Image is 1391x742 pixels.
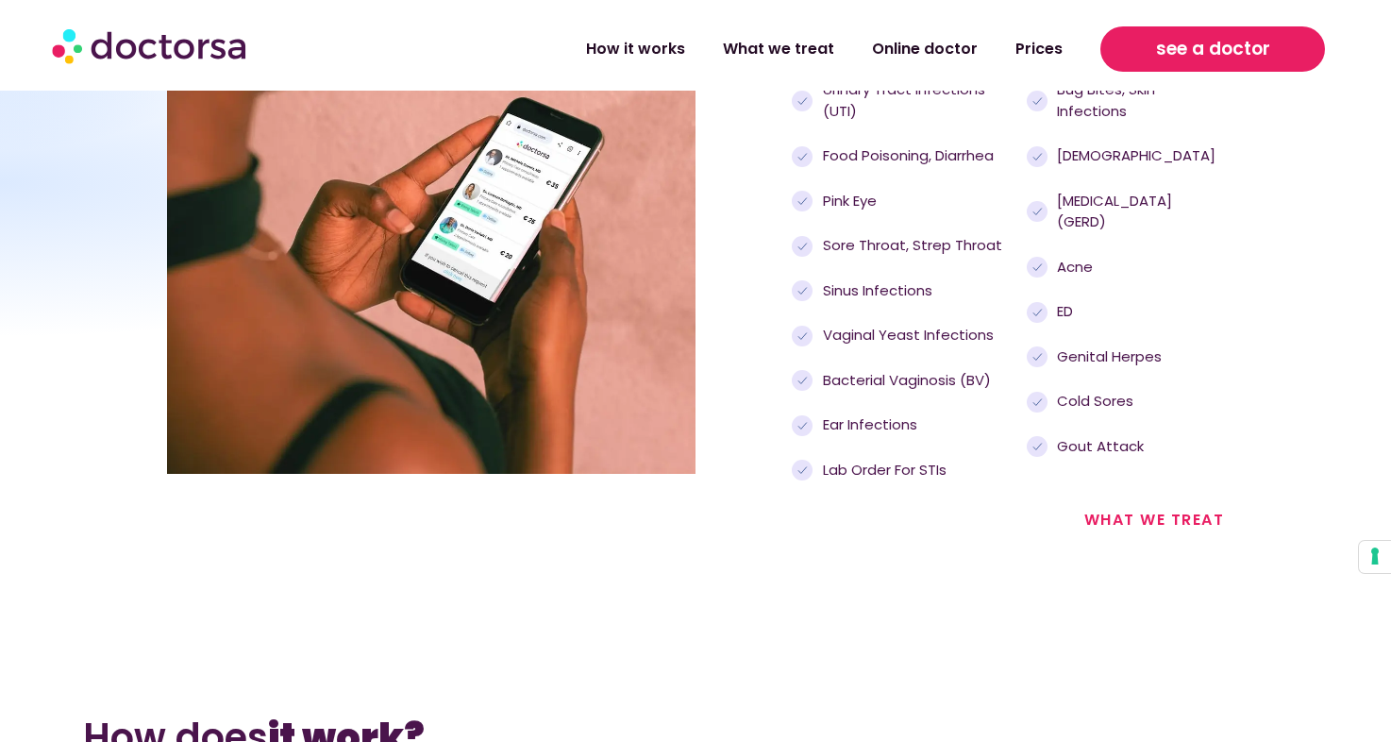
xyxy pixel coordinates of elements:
[818,325,994,346] span: Vaginal yeast infections
[792,414,1017,436] a: Ear infections
[1052,79,1215,122] span: Bug bites, skin infections
[1084,509,1225,531] a: what we treat
[853,27,997,71] a: Online doctor
[997,27,1081,71] a: Prices
[818,145,994,167] span: Food poisoning, diarrhea
[792,79,1017,122] a: Urinary tract infections (UTI)
[792,325,1017,346] a: Vaginal yeast infections
[1052,145,1215,167] span: [DEMOGRAPHIC_DATA]
[818,79,1017,122] span: Urinary tract infections (UTI)
[1156,34,1270,64] span: see a doctor
[818,280,932,302] span: Sinus infections
[1027,79,1216,122] a: Bug bites, skin infections
[1052,301,1073,323] span: ED
[1052,346,1162,368] span: Genital Herpes
[818,414,917,436] span: Ear infections
[792,370,1017,392] a: Bacterial Vaginosis (BV)
[818,191,877,212] span: Pink eye
[1052,191,1215,233] span: [MEDICAL_DATA] (GERD)
[818,235,1002,257] span: Sore throat, strep throat
[704,27,853,71] a: What we treat
[792,191,1017,212] a: Pink eye
[1359,541,1391,573] button: Your consent preferences for tracking technologies
[1052,436,1144,458] span: Gout attack
[1052,257,1093,278] span: Acne
[1052,391,1133,413] span: Cold sores
[792,235,1017,257] a: Sore throat, strep throat
[1027,391,1216,413] a: Cold sores
[1027,257,1216,278] a: Acne
[818,370,991,392] span: Bacterial Vaginosis (BV)
[792,280,1017,302] a: Sinus infections
[1027,436,1216,458] a: Gout attack
[1027,145,1216,167] a: [DEMOGRAPHIC_DATA]
[792,145,1017,167] a: Food poisoning, diarrhea
[567,27,704,71] a: How it works
[368,27,1082,71] nav: Menu
[818,460,947,481] span: Lab order for STIs
[1100,26,1325,72] a: see a doctor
